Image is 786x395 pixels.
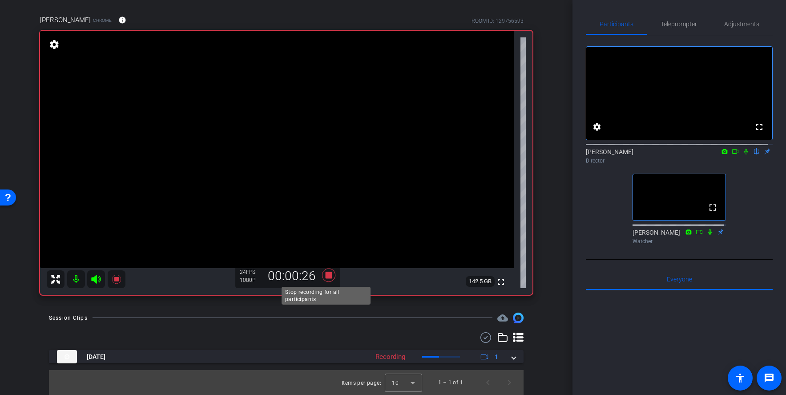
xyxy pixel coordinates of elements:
[118,16,126,24] mat-icon: info
[751,147,762,155] mat-icon: flip
[586,157,773,165] div: Director
[87,352,105,362] span: [DATE]
[262,269,322,284] div: 00:00:26
[48,39,60,50] mat-icon: settings
[93,17,112,24] span: Chrome
[342,379,381,387] div: Items per page:
[707,202,718,213] mat-icon: fullscreen
[633,228,726,245] div: [PERSON_NAME]
[735,373,746,383] mat-icon: accessibility
[513,313,524,323] img: Session clips
[600,21,633,27] span: Participants
[240,277,262,284] div: 1080P
[724,21,759,27] span: Adjustments
[40,15,91,25] span: [PERSON_NAME]
[661,21,697,27] span: Teleprompter
[466,276,495,287] span: 142.5 GB
[497,313,508,323] mat-icon: cloud_upload
[764,373,774,383] mat-icon: message
[667,276,692,282] span: Everyone
[438,378,463,387] div: 1 – 1 of 1
[477,372,499,393] button: Previous page
[586,147,773,165] div: [PERSON_NAME]
[49,350,524,363] mat-expansion-panel-header: thumb-nail[DATE]Recording1
[497,313,508,323] span: Destinations for your clips
[246,269,255,275] span: FPS
[49,314,88,322] div: Session Clips
[592,122,602,132] mat-icon: settings
[57,350,77,363] img: thumb-nail
[371,352,410,362] div: Recording
[240,269,262,276] div: 24
[633,237,726,245] div: Watcher
[472,17,524,25] div: ROOM ID: 129756593
[499,372,520,393] button: Next page
[754,122,765,132] mat-icon: fullscreen
[495,352,498,362] span: 1
[282,287,371,305] div: Stop recording for all participants
[496,277,506,287] mat-icon: fullscreen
